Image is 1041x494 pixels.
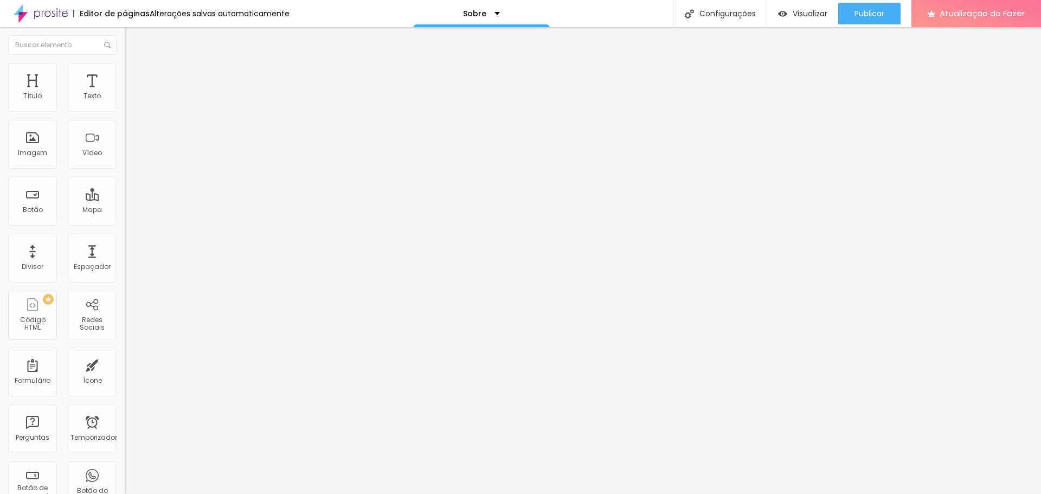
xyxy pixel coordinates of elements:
font: Código HTML [20,315,46,332]
font: Alterações salvas automaticamente [150,8,290,19]
font: Mapa [82,205,102,214]
img: view-1.svg [778,9,787,18]
font: Divisor [22,262,43,271]
font: Formulário [15,376,50,385]
font: Espaçador [74,262,111,271]
button: Visualizar [767,3,838,24]
iframe: Editor [125,27,1041,494]
font: Configurações [699,8,756,19]
font: Redes Sociais [80,315,105,332]
font: Sobre [463,8,486,19]
font: Editor de páginas [80,8,150,19]
font: Visualizar [793,8,827,19]
input: Buscar elemento [8,35,117,55]
font: Título [23,91,42,100]
font: Imagem [18,148,47,157]
button: Publicar [838,3,901,24]
font: Temporizador [70,433,117,442]
font: Botão [23,205,43,214]
font: Ícone [83,376,102,385]
font: Texto [83,91,101,100]
img: Ícone [104,42,111,48]
font: Atualização do Fazer [940,8,1025,19]
font: Vídeo [82,148,102,157]
font: Publicar [854,8,884,19]
img: Ícone [685,9,694,18]
font: Perguntas [16,433,49,442]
